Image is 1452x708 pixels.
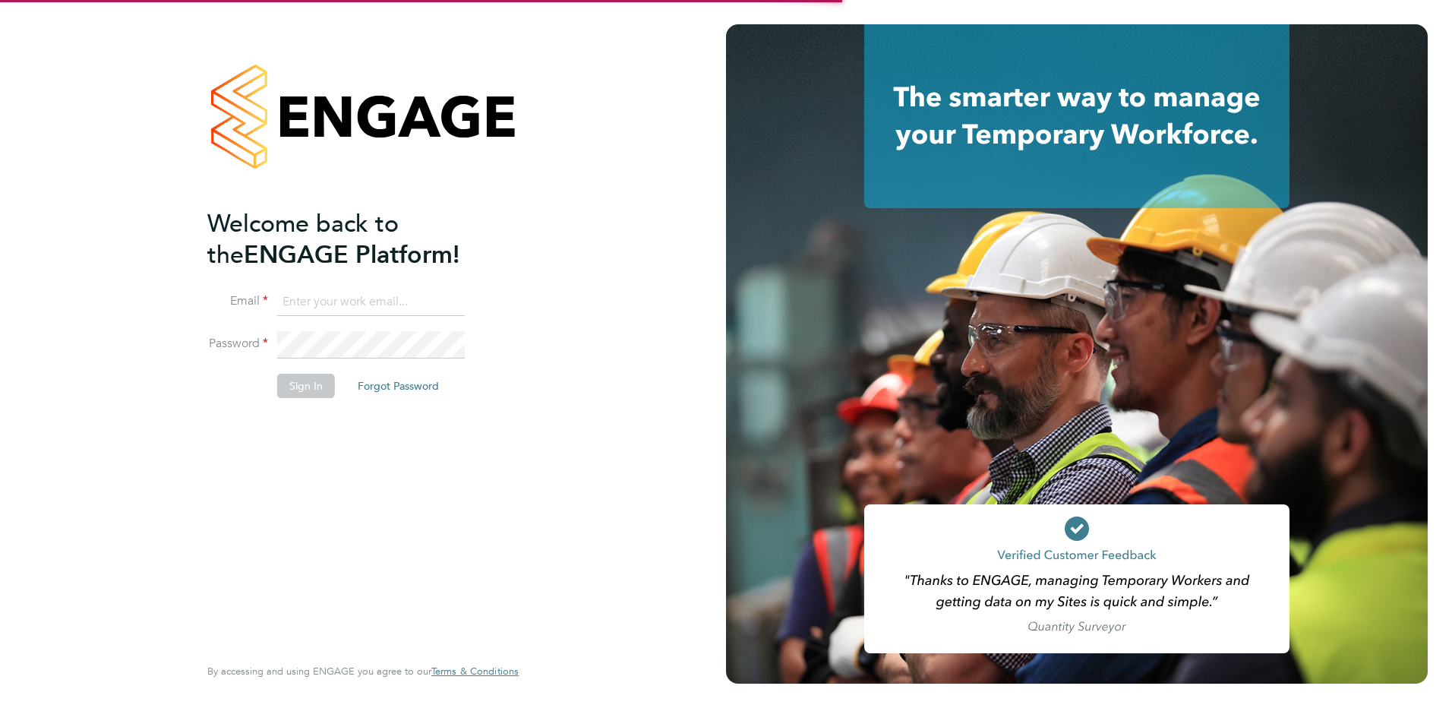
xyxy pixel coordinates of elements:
button: Forgot Password [346,374,451,398]
h2: ENGAGE Platform! [207,208,503,270]
label: Password [207,336,268,352]
a: Terms & Conditions [431,665,519,678]
label: Email [207,293,268,309]
span: By accessing and using ENGAGE you agree to our [207,665,519,678]
button: Sign In [277,374,335,398]
input: Enter your work email... [277,289,465,316]
span: Welcome back to the [207,209,399,270]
